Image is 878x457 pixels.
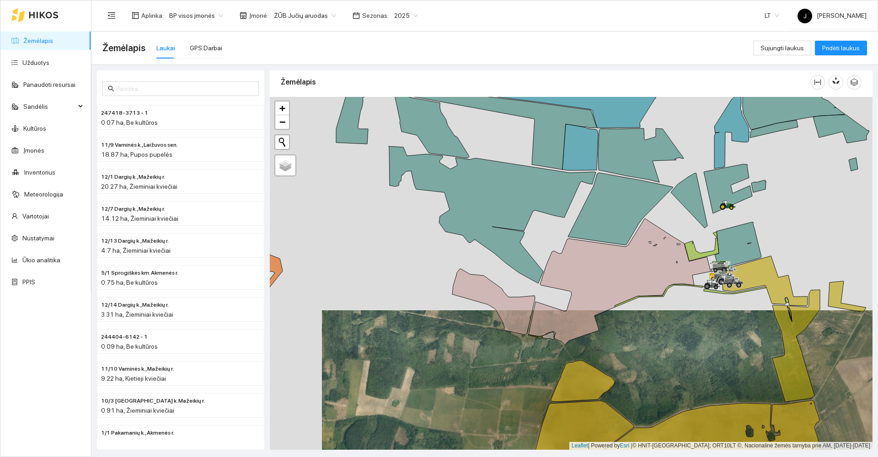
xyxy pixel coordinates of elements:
[101,183,177,190] span: 20.27 ha, Žieminiai kviečiai
[765,9,779,22] span: LT
[101,141,178,149] span: 11/9 Varninės k., Laižuvos sen.
[101,237,169,245] span: 12/13 Dargių k., Mažeikių r.
[23,37,53,44] a: Žemėlapis
[279,116,285,128] span: −
[249,11,268,21] span: Įmonė :
[23,97,75,116] span: Sandėlis
[572,442,588,449] a: Leaflet
[803,9,807,23] span: J
[760,43,804,53] span: Sujungti laukus
[353,12,360,19] span: calendar
[132,12,139,19] span: layout
[141,11,164,21] span: Aplinka :
[102,41,145,55] span: Žemėlapis
[101,205,165,213] span: 12/7 Dargių k., Mažeikių r.
[101,375,166,382] span: 9.22 ha, Kietieji kviečiai
[798,12,867,19] span: [PERSON_NAME]
[811,79,824,86] span: column-width
[24,169,55,176] a: Inventorius
[23,147,44,154] a: Įmonės
[101,173,165,181] span: 12/1 Dargių k., Mažeikių r.
[631,442,632,449] span: |
[274,9,336,22] span: ŽŪB Jučių aruodas
[815,41,867,55] button: Pridėti laukus
[620,442,630,449] a: Esri
[23,125,46,132] a: Kultūros
[101,279,158,286] span: 0.75 ha, Be kultūros
[116,84,253,94] input: Paieška
[101,365,174,373] span: 11/10 Varninės k., Mažeikių r.
[240,12,247,19] span: shop
[101,109,148,117] span: 247418-3713 - 1
[275,101,289,115] a: Zoom in
[107,11,116,20] span: menu-fold
[169,9,223,22] span: BP visos įmonės
[22,278,35,286] a: PPIS
[190,43,222,53] div: GPS Darbai
[156,43,175,53] div: Laukai
[101,407,174,414] span: 0.91 ha, Žieminiai kviečiai
[275,115,289,129] a: Zoom out
[810,75,825,90] button: column-width
[101,343,158,350] span: 0.09 ha, Be kultūros
[102,6,121,25] button: menu-fold
[362,11,389,21] span: Sezonas :
[279,102,285,114] span: +
[22,234,54,242] a: Nustatymai
[101,333,148,341] span: 244404-6142 - 1
[753,41,811,55] button: Sujungti laukus
[569,442,873,450] div: | Powered by © HNIT-[GEOGRAPHIC_DATA]; ORT10LT ©, Nacionalinė žemės tarnyba prie AM, [DATE]-[DATE]
[101,119,158,126] span: 0.07 ha, Be kultūros
[394,9,418,22] span: 2025
[22,59,49,66] a: Užduotys
[822,43,860,53] span: Pridėti laukus
[281,69,810,95] div: Žemėlapis
[101,429,174,437] span: 1/1 Pakamanių k., Akmenės r.
[815,44,867,52] a: Pridėti laukus
[108,85,114,92] span: search
[275,155,295,175] a: Layers
[275,135,289,149] button: Initiate a new search
[23,81,75,88] a: Panaudoti resursai
[101,215,178,222] span: 14.12 ha, Žieminiai kviečiai
[101,269,178,277] span: 5/1 Sprogiškės km. Akmenės r.
[101,301,169,309] span: 12/14 Dargių k., Mažeikių r.
[101,397,205,405] span: 10/3 Kalniškių k. Mažeikių r.
[22,213,49,220] a: Vartotojai
[101,151,172,158] span: 18.87 ha, Pupos pupelės
[24,191,63,198] a: Meteorologija
[22,256,60,264] a: Ūkio analitika
[753,44,811,52] a: Sujungti laukus
[101,247,171,254] span: 4.7 ha, Žieminiai kviečiai
[101,311,173,318] span: 3.31 ha, Žieminiai kviečiai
